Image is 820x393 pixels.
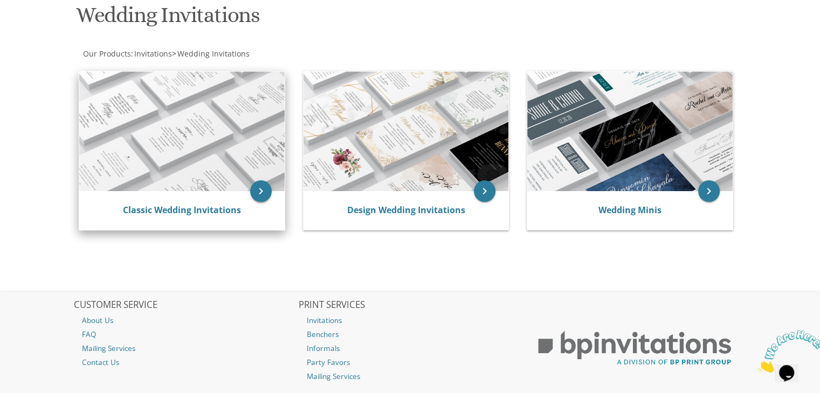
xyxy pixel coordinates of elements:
a: Wedding Invitations [176,48,250,59]
a: keyboard_arrow_right [474,180,495,202]
a: About Us [74,313,297,327]
div: : [74,48,410,59]
span: > [172,48,250,59]
h1: Wedding Invitations [76,3,516,35]
a: FAQ [74,327,297,341]
h2: CUSTOMER SERVICE [74,300,297,311]
a: Benchers [299,327,522,341]
a: keyboard_arrow_right [698,180,720,202]
a: keyboard_arrow_right [250,180,272,202]
span: Wedding Invitations [177,48,250,59]
a: Invitations [299,313,522,327]
img: Chat attention grabber [4,4,71,47]
a: Informals [299,341,522,355]
a: Mailing Services [299,369,522,383]
img: BP Print Group [523,321,746,375]
a: Classic Wedding Invitations [123,204,241,216]
a: Contact Us [74,355,297,369]
a: Our Products [82,48,131,59]
a: Wedding Minis [598,204,661,216]
a: Design Wedding Invitations [347,204,465,216]
img: Classic Wedding Invitations [79,72,285,191]
a: Party Favors [299,355,522,369]
img: Wedding Minis [527,72,733,191]
span: Invitations [134,48,172,59]
a: Invitations [133,48,172,59]
img: Design Wedding Invitations [304,72,509,191]
iframe: chat widget [753,326,820,377]
h2: PRINT SERVICES [299,300,522,311]
a: Mailing Services [74,341,297,355]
